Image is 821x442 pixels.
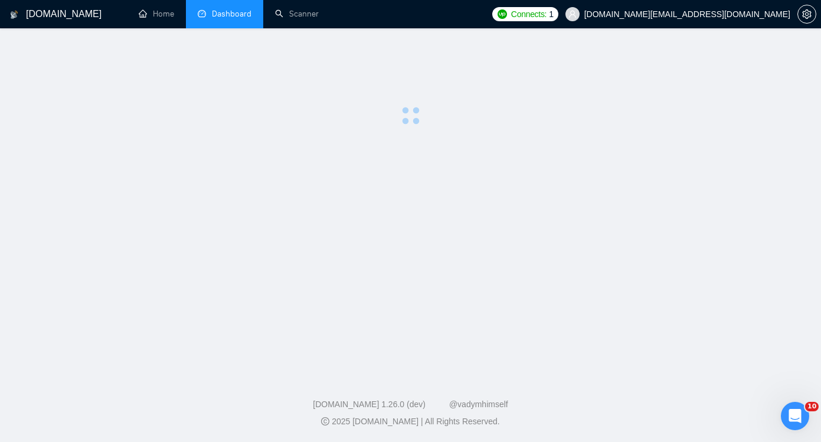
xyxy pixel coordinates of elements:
iframe: Intercom live chat [781,402,809,430]
img: logo [10,5,18,24]
span: dashboard [198,9,206,18]
img: upwork-logo.png [498,9,507,19]
button: setting [797,5,816,24]
a: setting [797,9,816,19]
a: homeHome [139,9,174,19]
span: 10 [805,402,819,411]
span: copyright [321,417,329,425]
span: Dashboard [212,9,251,19]
span: Connects: [511,8,547,21]
span: 1 [549,8,554,21]
a: [DOMAIN_NAME] 1.26.0 (dev) [313,400,426,409]
a: @vadymhimself [449,400,508,409]
div: 2025 [DOMAIN_NAME] | All Rights Reserved. [9,415,812,428]
span: user [568,10,577,18]
a: searchScanner [275,9,319,19]
span: setting [798,9,816,19]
